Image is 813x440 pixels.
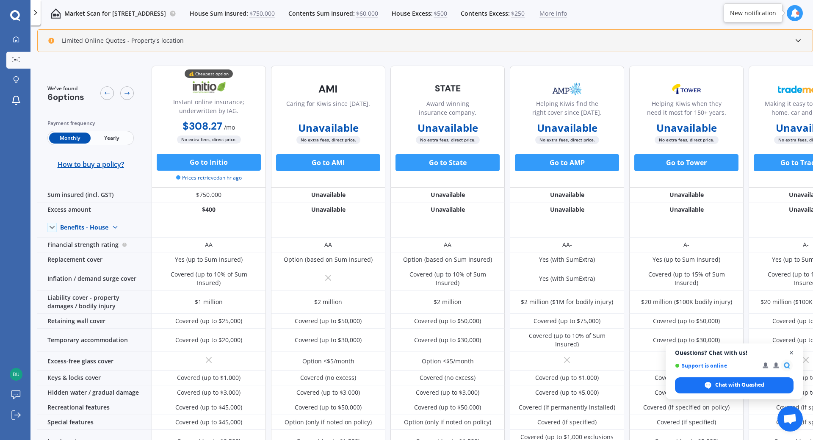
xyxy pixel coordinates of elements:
div: Covered (up to $50,000) [414,317,481,325]
span: Contents Excess: [461,9,510,18]
div: Unavailable [271,202,385,217]
div: Covered (up to $3,000) [177,388,241,397]
div: Yes (with SumExtra) [539,255,595,264]
div: Covered (if specified on policy) [643,403,730,412]
div: Covered (up to $50,000) [414,403,481,412]
div: AA [205,241,213,249]
span: House Excess: [392,9,433,18]
div: Covered (if specified) [657,418,716,426]
span: No extra fees, direct price. [177,136,241,144]
b: Unavailable [537,124,597,132]
div: Yes (up to Sum Insured) [653,255,720,264]
div: $20 million ($100K bodily injury) [641,298,732,306]
div: Covered (up to 10% of Sum Insured) [397,270,498,287]
img: Tower.webp [658,78,714,100]
img: Benefit content down [108,221,122,234]
b: $308.27 [183,119,222,133]
span: No extra fees, direct price. [655,136,719,144]
div: Unavailable [271,188,385,202]
div: Temporary accommodation [37,329,152,352]
img: AMI-text-1.webp [300,78,356,100]
span: We've found [47,85,84,92]
b: Unavailable [418,124,478,132]
span: No extra fees, direct price. [416,136,480,144]
div: $2 million ($1M for bodily injury) [521,298,613,306]
div: Special features [37,415,152,430]
button: Go to Tower [634,154,738,171]
div: Covered (up to $20,000) [175,336,242,344]
div: A- [803,241,809,249]
span: No extra fees, direct price. [535,136,599,144]
span: Close chat [786,348,797,358]
span: Contents Sum Insured: [288,9,355,18]
span: Chat with Quashed [715,381,764,389]
div: Unavailable [510,202,624,217]
span: Support is online [675,363,757,369]
div: Chat with Quashed [675,377,794,393]
img: AMP.webp [539,78,595,100]
div: $2 million [314,298,342,306]
div: A- [683,241,689,249]
div: Benefits - House [60,224,108,231]
div: Helping Kiwis when they need it most for 150+ years. [636,99,736,120]
div: Covered (up to $3,000) [416,388,479,397]
div: Covered (up to 10% of Sum Insured) [158,270,260,287]
div: Covered (up to $25,000) [175,317,242,325]
div: Unavailable [390,202,505,217]
button: Go to AMP [515,154,619,171]
div: Open chat [777,406,803,432]
img: home-and-contents.b802091223b8502ef2dd.svg [51,8,61,19]
div: Yes (up to Sum Insured) [175,255,243,264]
div: Replacement cover [37,252,152,267]
div: Covered (up to $30,000) [295,336,362,344]
div: Covered (up to 15% of Sum Insured) [636,270,737,287]
img: State-text-1.webp [420,78,476,98]
img: Initio.webp [181,77,237,98]
div: Award winning insurance company. [398,99,498,120]
div: 💰 Cheapest option [185,69,233,78]
div: Unavailable [629,202,744,217]
div: Covered (up to $50,000) [295,403,362,412]
span: Yearly [91,133,132,144]
img: e6d3c734f547d5f66d18b6572bbdf6ba [10,368,22,381]
div: Unavailable [510,188,624,202]
span: $750,000 [249,9,275,18]
span: House Sum Insured: [190,9,248,18]
div: Covered (no excess) [420,374,476,382]
div: Covered (up to $45,000) [175,403,242,412]
span: $60,000 [356,9,378,18]
span: Monthly [49,133,91,144]
span: / mo [224,123,235,131]
span: Questions? Chat with us! [675,349,794,356]
span: $250 [511,9,525,18]
div: Covered (up to $50,000) [653,317,720,325]
div: Limited Online Quotes - Property's location [48,36,184,45]
div: Covered (up to $75,000) [534,317,600,325]
div: AA- [562,241,572,249]
div: Covered (up to 10% of Sum Insured) [516,332,618,349]
div: Covered (up to $1,000) [535,374,599,382]
div: Liability cover - property damages / bodily injury [37,291,152,314]
div: Instant online insurance; underwritten by IAG. [159,97,259,119]
p: Market Scan for [STREET_ADDRESS] [64,9,166,18]
div: Keys & locks cover [37,371,152,385]
div: Unavailable [629,188,744,202]
div: Yes (with SumExtra) [539,274,595,283]
div: Excess-free glass cover [37,352,152,371]
span: How to buy a policy? [58,160,124,169]
div: Covered (up to $3,000) [655,388,718,397]
div: AA [444,241,451,249]
div: Inflation / demand surge cover [37,267,152,291]
span: 6 options [47,91,84,102]
div: Recreational features [37,400,152,415]
div: Covered (if specified) [537,418,597,426]
div: Covered (up to $30,000) [414,336,481,344]
div: Unavailable [390,188,505,202]
div: Payment frequency [47,119,134,127]
div: $2 million [434,298,462,306]
div: $750,000 [152,188,266,202]
span: More info [539,9,567,18]
div: Option (based on Sum Insured) [284,255,373,264]
div: Hidden water / gradual damage [37,385,152,400]
div: Sum insured (incl. GST) [37,188,152,202]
